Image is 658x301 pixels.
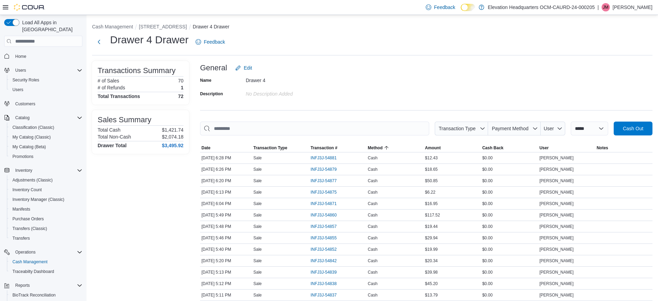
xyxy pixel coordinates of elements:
span: $39.98 [425,269,438,275]
button: INFJ3J-54871 [310,200,343,208]
span: $13.79 [425,292,438,298]
button: INFJ3J-54881 [310,154,343,162]
button: Home [1,51,85,61]
span: Home [12,52,82,60]
span: [PERSON_NAME] [539,224,574,229]
button: Edit [233,61,255,75]
span: [PERSON_NAME] [539,178,574,184]
button: Inventory [12,166,35,175]
button: INFJ3J-54838 [310,280,343,288]
a: Transfers [10,234,33,242]
span: My Catalog (Beta) [10,143,82,151]
a: Transfers (Classic) [10,224,50,233]
button: Cash Out [614,122,652,135]
p: 70 [178,78,183,83]
span: Cash [368,235,378,241]
p: 1 [181,85,183,90]
div: [DATE] 6:26 PM [200,165,252,174]
span: Cash [368,224,378,229]
span: Cash [368,167,378,172]
img: Cova [14,4,45,11]
nav: An example of EuiBreadcrumbs [92,23,652,32]
span: Operations [12,248,82,256]
button: Notes [595,144,652,152]
a: Adjustments (Classic) [10,176,55,184]
span: Cash [368,201,378,206]
span: Users [15,68,26,73]
a: Feedback [193,35,228,49]
span: INFJ3J-54838 [310,281,336,286]
p: Sale [253,201,262,206]
a: BioTrack Reconciliation [10,291,58,299]
span: Cash [368,178,378,184]
span: Cash [368,292,378,298]
span: $117.52 [425,212,440,218]
span: My Catalog (Classic) [10,133,82,141]
h4: Total Transactions [98,94,140,99]
div: [DATE] 5:48 PM [200,222,252,231]
p: [PERSON_NAME] [613,3,652,11]
span: $18.65 [425,167,438,172]
div: [DATE] 6:13 PM [200,188,252,196]
button: Transfers (Classic) [7,224,85,233]
button: INFJ3J-54839 [310,268,343,276]
span: Cash [368,247,378,252]
span: [PERSON_NAME] [539,155,574,161]
div: Drawer 4 [246,75,339,83]
span: Inventory Manager (Classic) [10,195,82,204]
span: Cash [368,281,378,286]
div: [DATE] 6:04 PM [200,200,252,208]
span: INFJ3J-54837 [310,292,336,298]
span: INFJ3J-54875 [310,189,336,195]
p: Sale [253,235,262,241]
a: My Catalog (Classic) [10,133,54,141]
button: Reports [12,281,33,290]
span: $29.94 [425,235,438,241]
span: INFJ3J-54877 [310,178,336,184]
a: Purchase Orders [10,215,47,223]
div: $0.00 [481,200,538,208]
span: Traceabilty Dashboard [12,269,54,274]
div: $0.00 [481,177,538,185]
span: Inventory Count [10,186,82,194]
h4: Drawer Total [98,143,127,148]
span: Reports [15,283,30,288]
a: Cash Management [10,258,50,266]
div: [DATE] 5:20 PM [200,257,252,265]
label: Name [200,78,211,83]
button: Transaction Type [435,122,488,135]
span: [PERSON_NAME] [539,235,574,241]
p: Sale [253,292,262,298]
p: Sale [253,167,262,172]
span: Customers [12,99,82,108]
span: [PERSON_NAME] [539,167,574,172]
p: Sale [253,189,262,195]
span: Catalog [15,115,29,121]
button: Purchase Orders [7,214,85,224]
a: Inventory Count [10,186,45,194]
span: JM [603,3,609,11]
button: Operations [1,247,85,257]
div: $0.00 [481,268,538,276]
span: Amount [425,145,441,151]
button: User [538,144,595,152]
p: Elevation Headquarters OCM-CAURD-24-000205 [488,3,595,11]
span: Promotions [12,154,34,159]
span: Adjustments (Classic) [10,176,82,184]
span: My Catalog (Beta) [12,144,46,150]
button: Security Roles [7,75,85,85]
button: Drawer 4 Drawer [193,24,229,29]
h4: 72 [178,94,183,99]
button: Inventory Count [7,185,85,195]
h3: General [200,64,227,72]
button: Cash Back [481,144,538,152]
button: Transaction Type [252,144,309,152]
span: Home [15,54,26,59]
h6: # of Refunds [98,85,125,90]
div: $0.00 [481,234,538,242]
div: [DATE] 5:12 PM [200,280,252,288]
div: $0.00 [481,211,538,219]
button: Inventory [1,166,85,175]
span: [PERSON_NAME] [539,201,574,206]
span: Notes [597,145,608,151]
